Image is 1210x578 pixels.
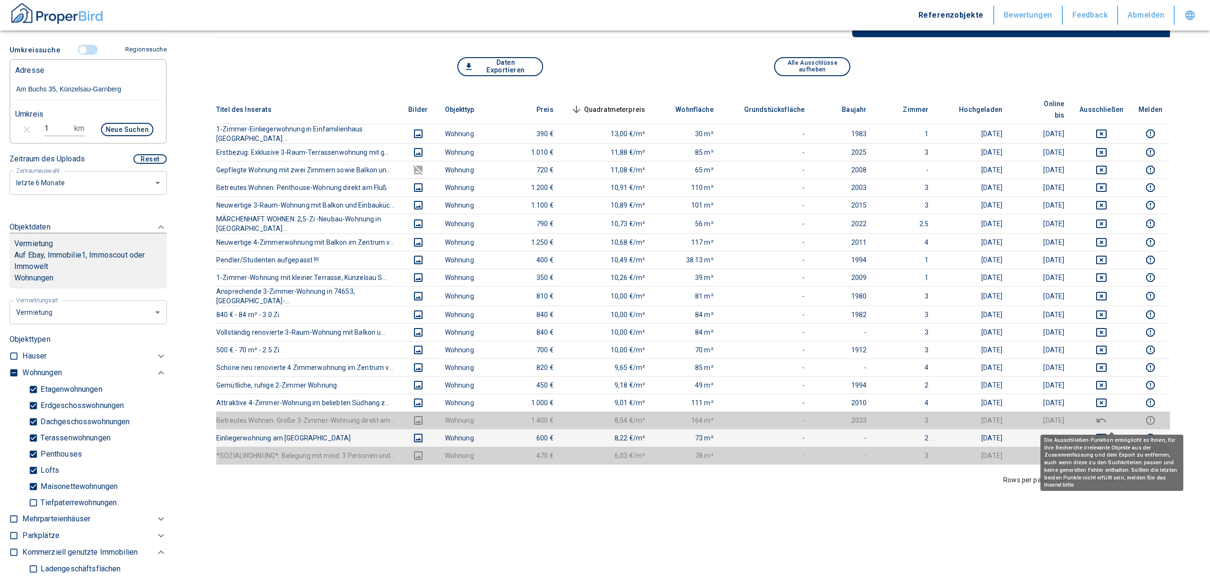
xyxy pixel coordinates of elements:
td: 10,00 €/m² [561,286,653,306]
td: Wohnung [437,124,499,143]
td: 2025 [812,143,874,161]
td: 10,89 €/m² [561,196,653,214]
td: Wohnung [437,161,499,179]
button: deselect this listing [1079,327,1123,338]
button: report this listing [1139,309,1162,320]
td: 3 [874,341,936,359]
td: 2 [874,429,936,447]
td: - [721,447,813,464]
td: 111 m² [653,394,721,411]
td: 3 [874,306,936,323]
td: 2003 [812,179,874,196]
button: images [407,290,430,302]
td: [DATE] [936,251,1010,269]
td: 10,49 €/m² [561,251,653,269]
div: ObjektdatenVermietungAuf Ebay, Immobilie1, Immoscout oder ImmoweltWohnungen [10,212,167,298]
td: 13,00 €/m² [561,124,653,143]
td: [DATE] [1010,306,1072,323]
td: 10,73 €/m² [561,214,653,233]
button: images [407,164,430,176]
td: 390 € [499,124,561,143]
th: Vollständig renovierte 3-Raum-Wohnung mit Balkon u... [216,323,399,341]
span: Quadratmeterpreis [569,104,645,115]
td: 117 m² [653,233,721,251]
td: [DATE] [936,323,1010,341]
td: [DATE] [936,196,1010,214]
td: Wohnung [437,269,499,286]
td: - [721,429,813,447]
button: report this listing [1139,272,1162,283]
button: images [407,218,430,229]
td: 720 € [499,161,561,179]
th: 500 € - 70 m² - 2.5 Zi. [216,341,399,359]
button: deselect this listing [1079,397,1123,409]
td: 840 € [499,306,561,323]
th: Titel des Inserats [216,95,399,124]
button: images [407,182,430,193]
span: Objekttyp [445,104,489,115]
p: Kommerziell genutzte Immobilien [22,547,138,558]
td: 3 [874,411,936,429]
div: Kommerziell genutzte Immobilien [22,544,167,561]
span: Preis [521,104,554,115]
button: report this listing [1139,164,1162,176]
td: 1.100 € [499,196,561,214]
td: 820 € [499,359,561,376]
p: Penthouses [38,450,82,458]
button: images [407,199,430,211]
td: [DATE] [1010,411,1072,429]
p: km [74,123,84,134]
th: Schöne neu renovierte 4 Zimmerwohnung im Zentrum v... [216,359,399,376]
button: report this listing [1139,128,1162,140]
td: 2015 [812,196,874,214]
button: images [407,379,430,391]
button: Alle Ausschlüsse aufheben [774,57,850,76]
button: images [407,415,430,426]
th: Ansprechende 3-Zimmer-Wohnung in 74653, [GEOGRAPHIC_DATA]-... [216,286,399,306]
td: Wohnung [437,394,499,411]
th: Bilder [399,95,437,124]
td: 1 [874,251,936,269]
span: Hochgeladen [944,104,1002,115]
td: [DATE] [936,447,1010,464]
td: 164 m² [653,411,721,429]
td: 1.250 € [499,233,561,251]
button: images [407,450,430,461]
button: Regionssuche [121,41,167,58]
td: 600 € [499,429,561,447]
td: 840 € [499,323,561,341]
button: Abmelden [1118,6,1175,25]
p: Terassenwohnungen [38,434,111,442]
button: deselect this listing [1079,182,1123,193]
button: deselect this listing [1079,290,1123,302]
th: Betreutes Wohnen: Penthouse-Wohnung direkt am Fluß [216,179,399,196]
p: Rows per page: [1003,475,1050,485]
td: [DATE] [936,214,1010,233]
td: - [721,411,813,429]
td: - [874,161,936,179]
th: Gepflegte Wohnung mit zwei Zimmern sowie Balkon un... [216,161,399,179]
td: - [721,323,813,341]
td: - [721,179,813,196]
button: report this listing [1139,379,1162,391]
td: [DATE] [936,233,1010,251]
td: - [721,143,813,161]
td: Wohnung [437,341,499,359]
td: Wohnung [437,179,499,196]
td: 30 m² [653,124,721,143]
td: 9,18 €/m² [561,376,653,394]
td: - [812,447,874,464]
td: Wohnung [437,411,499,429]
td: [DATE] [936,341,1010,359]
td: 1994 [812,251,874,269]
th: Betreutes Wohnen: Große 3-Zimmer-Wohnung direkt am... [216,411,399,429]
td: 8,22 €/m² [561,429,653,447]
td: [DATE] [1010,143,1072,161]
button: images [407,272,430,283]
input: Adresse ändern [15,79,161,100]
td: 470 € [499,447,561,464]
td: - [721,394,813,411]
button: Reset [133,154,167,164]
td: Wohnung [437,214,499,233]
td: - [721,251,813,269]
